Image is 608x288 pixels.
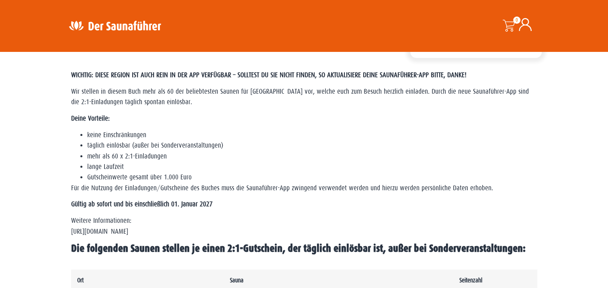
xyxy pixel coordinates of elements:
[230,277,244,284] b: Sauna
[71,88,529,106] span: Wir stellen in diesem Buch mehr als 60 der beliebtesten Saunen für [GEOGRAPHIC_DATA] vor, welche ...
[71,183,537,193] p: Für die Nutzung der Einladungen/Gutscheine des Buches muss die Saunaführer-App zwingend verwendet...
[87,172,537,183] li: Gutscheinwerte gesamt über 1.000 Euro
[71,216,537,237] p: Weitere Informationen: [URL][DOMAIN_NAME]
[87,140,537,151] li: täglich einlösbar (außer bei Sonderveranstaltungen)
[513,16,520,24] span: 0
[87,162,537,172] li: lange Laufzeit
[77,277,84,284] b: Ort
[71,200,213,208] strong: Gültig ab sofort und bis einschließlich 01. Januar 2027
[71,115,110,122] strong: Deine Vorteile:
[87,130,537,140] li: keine Einschränkungen
[459,277,482,284] b: Seitenzahl
[71,243,526,254] b: Die folgenden Saunen stellen je einen 2:1-Gutschein, der täglich einlösbar ist, außer bei Sonderv...
[87,151,537,162] li: mehr als 60 x 2:1-Einladungen
[71,71,467,79] span: WICHTIG: DIESE REGION IST AUCH REIN IN DER APP VERFÜGBAR – SOLLTEST DU SIE NICHT FINDEN, SO AKTUA...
